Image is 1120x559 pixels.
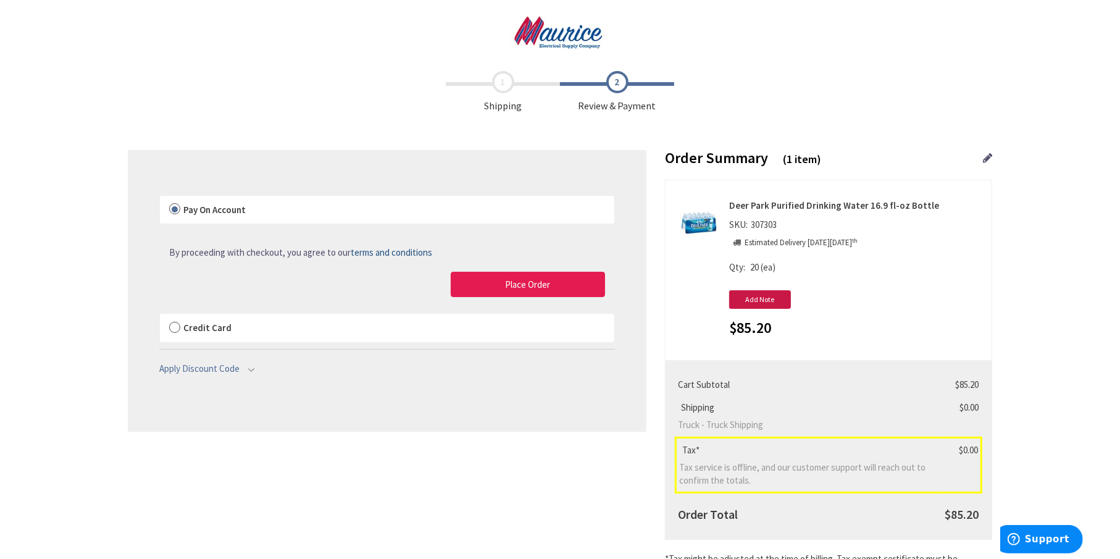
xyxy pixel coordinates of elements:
span: (ea) [761,261,775,273]
a: By proceeding with checkout, you agree to ourterms and conditions [169,246,432,259]
p: Estimated Delivery [DATE][DATE] [745,237,858,249]
span: (1 item) [783,152,821,166]
span: Qty [729,261,743,273]
span: $85.20 [729,320,771,336]
span: Review & Payment [560,71,674,113]
span: Shipping [446,71,560,113]
span: Tax service is offline, and our customer support will reach out to confirm the totals. [679,461,935,487]
span: $85.20 [945,506,979,522]
span: Shipping [679,401,718,413]
span: $85.20 [956,379,979,390]
img: Maurice Electrical Supply Company [499,15,621,49]
span: Order Summary [665,148,768,167]
span: terms and conditions [351,246,432,258]
span: Truck - Truck Shipping [679,418,935,431]
span: 20 [750,261,759,273]
button: Place Order [451,272,605,298]
span: Pay On Account [183,204,246,216]
span: Apply Discount Code [159,363,240,374]
span: Place Order [506,279,551,290]
span: $0.00 [960,401,979,413]
span: 307303 [748,219,780,230]
span: Credit Card [183,322,232,334]
strong: Order Total [679,506,738,522]
sup: th [852,237,858,245]
th: Cart Subtotal [676,373,940,396]
span: By proceeding with checkout, you agree to our [169,246,432,258]
iframe: Opens a widget where you can find more information [1000,525,1083,556]
div: SKU: [729,218,780,235]
strong: Deer Park Purified Drinking Water 16.9 fl-oz Bottle [729,199,982,212]
img: Deer Park Purified Drinking Water 16.9 fl-oz Bottle [680,204,718,242]
span: $0.00 [959,444,978,456]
